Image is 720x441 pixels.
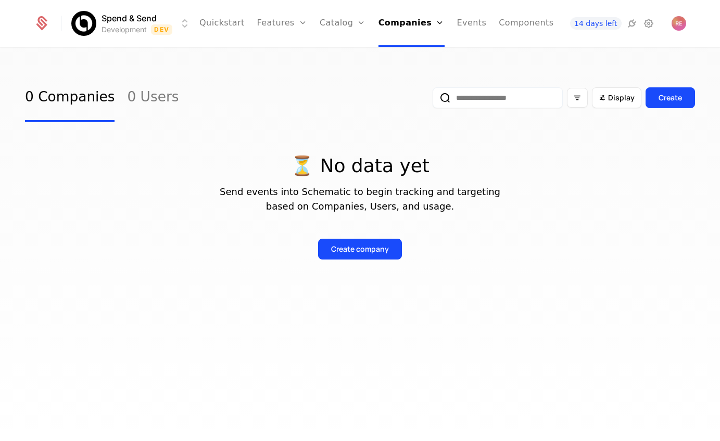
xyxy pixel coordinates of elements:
div: Create company [331,244,389,254]
button: Select environment [74,12,191,35]
img: ryan echternacht [672,16,686,31]
a: 0 Users [127,73,179,122]
p: Send events into Schematic to begin tracking and targeting based on Companies, Users, and usage. [25,185,695,214]
a: Integrations [626,17,638,30]
a: 14 days left [570,17,621,30]
div: Development [102,24,147,35]
div: Create [659,93,682,103]
span: Dev [151,24,172,35]
img: Spend & Send [71,11,96,36]
a: 0 Companies [25,73,115,122]
button: Filter options [567,88,588,108]
button: Display [592,87,641,108]
button: Open user button [672,16,686,31]
a: Settings [642,17,655,30]
span: Display [608,93,635,103]
span: Spend & Send [102,12,157,24]
p: ⏳ No data yet [25,155,695,176]
button: Create company [318,239,402,260]
button: Create [646,87,695,108]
